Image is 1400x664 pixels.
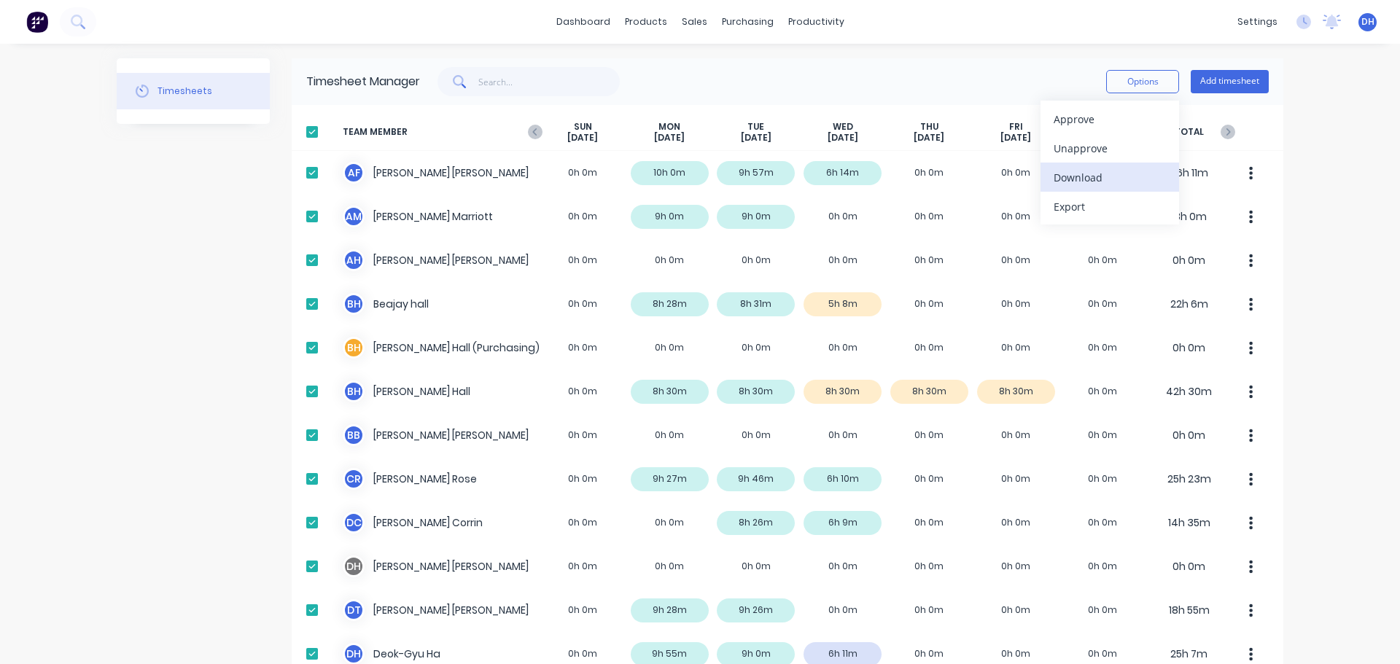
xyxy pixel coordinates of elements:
[781,11,852,33] div: productivity
[618,11,674,33] div: products
[1054,167,1166,188] div: Download
[658,121,680,133] span: MON
[654,132,685,144] span: [DATE]
[1000,132,1031,144] span: [DATE]
[567,132,598,144] span: [DATE]
[1009,121,1023,133] span: FRI
[1230,11,1285,33] div: settings
[574,121,592,133] span: SUN
[1041,192,1179,221] button: Export
[674,11,715,33] div: sales
[549,11,618,33] a: dashboard
[715,11,781,33] div: purchasing
[1361,15,1374,28] span: DH
[1041,163,1179,192] button: Download
[343,121,540,144] span: TEAM MEMBER
[26,11,48,33] img: Factory
[828,132,858,144] span: [DATE]
[833,121,853,133] span: WED
[1191,70,1269,93] button: Add timesheet
[1041,104,1179,133] button: Approve
[914,132,944,144] span: [DATE]
[741,132,771,144] span: [DATE]
[117,73,270,109] button: Timesheets
[157,85,212,98] div: Timesheets
[1054,109,1166,130] div: Approve
[1054,196,1166,217] div: Export
[1146,121,1232,144] span: TOTAL
[747,121,764,133] span: TUE
[1054,138,1166,159] div: Unapprove
[1041,133,1179,163] button: Unapprove
[478,67,621,96] input: Search...
[1106,70,1179,93] button: Options
[920,121,938,133] span: THU
[306,73,420,90] div: Timesheet Manager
